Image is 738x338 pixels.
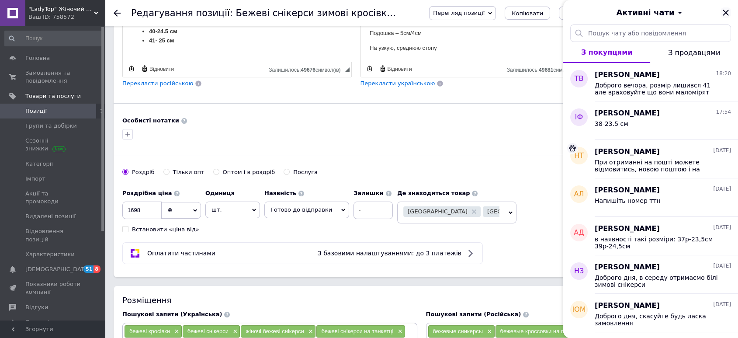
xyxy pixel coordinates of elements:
span: ₴ [168,207,172,213]
span: бежевые кроссовки на платформе [500,328,591,335]
div: Розміщення [122,295,721,306]
span: × [231,328,238,335]
div: Тільки опт [173,168,204,176]
span: Пошукові запити (Українська) [122,311,222,317]
strong: Маломірят на 2 розміри [9,24,76,31]
button: АЛ[PERSON_NAME][DATE]Напишіть номер ттн [563,178,738,217]
span: Замовлення та повідомлення [25,69,81,85]
span: × [172,328,179,335]
span: З продавцями [668,49,720,57]
button: ТВ[PERSON_NAME]18:20Доброго вечора, розмір лишився 41 але враховуйте що вони маломірят на 2 розмі... [563,63,738,101]
p: Скрытая танкетка – 9см/4см [9,62,220,71]
span: [DATE] [713,262,731,270]
span: "LadyTop" Жіночий Одяг, Взуття [28,5,94,13]
span: Потягніть для зміни розмірів [345,67,350,72]
b: Одиниця [205,190,235,196]
span: Доброго вечора, розмір лишився 41 але враховуйте що вони маломірят на 2 розмір, по факту це звича... [595,82,719,96]
span: НЗ [574,266,584,276]
div: Оптом і в роздріб [223,168,275,176]
div: Встановити «ціна від» [132,226,199,233]
span: Видалені позиції [25,213,76,220]
a: Зробити резервну копію зараз [127,64,136,73]
span: ІФ [575,112,583,122]
span: Покупці [25,318,49,326]
span: Відновити [386,66,412,73]
b: Особисті нотатки [122,117,179,124]
span: в наявності такі розміри: 37р-23,5см 39р-24,5см [595,236,719,250]
button: АД[PERSON_NAME][DATE]в наявності такі розміри: 37р-23,5см 39р-24,5см [563,217,738,255]
span: АД [574,228,584,238]
span: 8 [94,265,100,273]
span: Перекласти українською [360,80,435,87]
a: Зробити резервну копію зараз [365,64,374,73]
span: бежеві снікерси [187,328,229,335]
b: Роздрібна ціна [122,190,172,196]
span: [PERSON_NAME] [595,108,660,118]
span: [PERSON_NAME] [595,301,660,311]
span: 18:20 [716,70,731,77]
p: Цвет – Бежевый [9,47,220,56]
span: ТВ [575,74,584,84]
span: Групи та добірки [25,122,77,130]
span: бежеві кросівки [129,328,170,335]
a: Відновити [378,64,413,73]
input: 0 [122,202,162,219]
button: З покупцями [563,42,650,63]
span: Сезонні знижки [25,137,81,153]
div: Повернутися назад [114,10,121,17]
div: Послуга [293,168,318,176]
span: [PERSON_NAME] [595,224,660,234]
strong: 38- 23.5 см [26,57,56,64]
body: Редактор, ECBD8F5C-A5E5-4221-B4F9-4ACAB5D88ACF [9,9,220,220]
span: [PERSON_NAME] [595,147,660,157]
span: Акції та промокоди [25,190,81,206]
span: × [395,328,402,335]
span: жіночі бежеві снікерси [246,328,304,335]
span: Позиції [25,107,47,115]
button: НТ[PERSON_NAME][DATE]При отриманні на пошті можете відмовитись, новою поштою і на т.в.розетка від... [563,140,738,178]
button: Активні чати [588,7,714,18]
span: [GEOGRAPHIC_DATA] [487,209,547,214]
span: юм [572,305,586,315]
span: Готово до відправки [270,206,332,213]
span: З базовими налаштуваннями: до 3 платежів [318,250,461,257]
span: [PERSON_NAME] [595,70,660,80]
b: Залишки [353,190,383,196]
div: Кiлькiсть символiв [269,65,345,73]
span: × [485,328,492,335]
input: Пошук [4,31,103,46]
span: Головна [25,54,50,62]
span: АЛ [574,189,584,199]
span: 38-23.5 см [595,120,628,127]
span: Характеристики [25,251,75,258]
span: Відновити [148,66,174,73]
span: Категорії [25,160,53,168]
span: [DATE] [713,185,731,193]
button: З продавцями [650,42,738,63]
span: З покупцями [581,48,633,56]
button: ІФ[PERSON_NAME]17:5438-23.5 см [563,101,738,140]
span: [PERSON_NAME] [595,185,660,195]
strong: 41- 25 см [26,85,51,91]
span: Товари та послуги [25,92,81,100]
span: 49681 [539,67,553,73]
p: Материал - Экокожа [9,3,220,12]
span: Пошукові запити (Російська) [426,311,521,317]
span: шт. [205,202,260,218]
span: НТ [574,151,584,161]
button: Закрити [721,7,731,18]
strong: 36- 22 .5 см [26,39,56,46]
strong: 39- 24 см [26,66,51,73]
span: [PERSON_NAME] [595,262,660,272]
span: Показники роботи компанії [25,280,81,296]
span: Активні чати [616,7,674,18]
b: Де знаходиться товар [397,190,470,196]
span: 49676 [301,67,315,73]
span: Оплатити частинами [147,250,215,257]
input: - [353,202,393,219]
div: Ваш ID: 758572 [28,13,105,21]
button: НЗ[PERSON_NAME][DATE]Доброго дня, в середу отримаємо білі зимові снікерси [563,255,738,294]
p: На узкую, среднюю стопу [9,91,220,101]
span: Імпорт [25,175,45,183]
strong: 37- 2 3 см [26,48,51,55]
